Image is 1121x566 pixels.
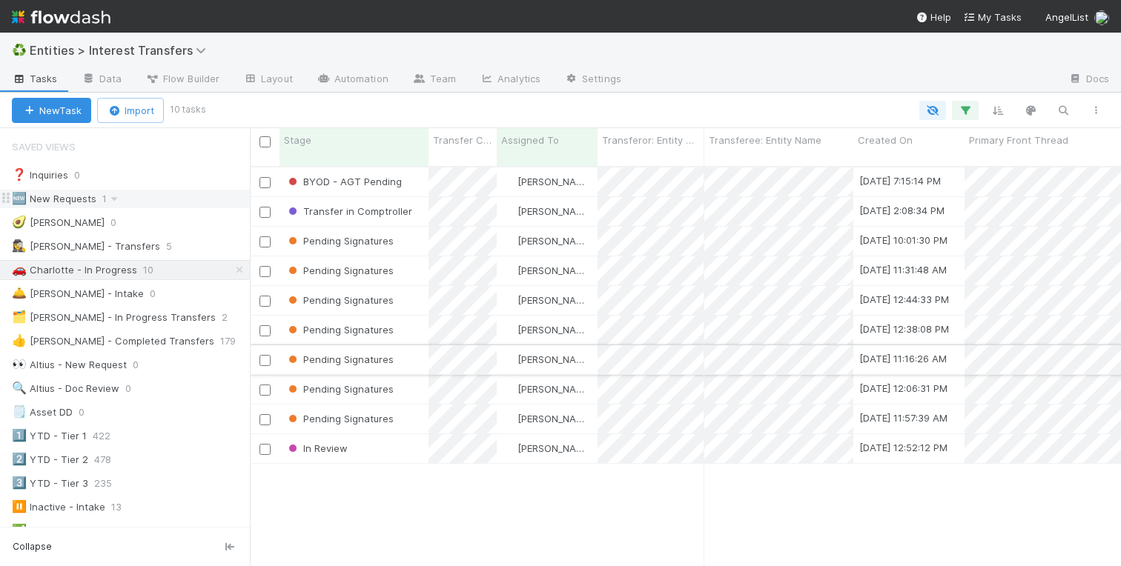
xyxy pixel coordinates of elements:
input: Toggle Row Selected [259,325,271,336]
span: [PERSON_NAME] [517,205,592,217]
div: Pending Signatures [285,293,394,307]
span: My Tasks [963,11,1022,23]
button: Import [97,98,164,123]
span: Pending Signatures [285,294,394,306]
div: In Review [285,441,348,456]
div: YTD - Tier 1 [12,427,87,445]
span: Transferee: Entity Name [709,133,821,147]
span: Assigned To [501,133,559,147]
div: YTD - Tier 2 [12,450,88,469]
span: 🚗 [12,263,27,276]
div: [PERSON_NAME] [503,263,590,278]
span: In Review [285,442,348,454]
span: [PERSON_NAME] [517,176,592,187]
div: [PERSON_NAME] [503,204,590,219]
img: avatar_abca0ba5-4208-44dd-8897-90682736f166.png [503,413,515,424]
input: Toggle Row Selected [259,444,271,455]
div: Transfer in Comptroller [285,204,412,219]
img: avatar_abca0ba5-4208-44dd-8897-90682736f166.png [503,353,515,365]
div: [DATE] 12:38:08 PM [859,322,949,336]
img: avatar_abca0ba5-4208-44dd-8897-90682736f166.png [503,383,515,395]
img: avatar_abca0ba5-4208-44dd-8897-90682736f166.png [503,205,515,217]
div: [PERSON_NAME] [12,213,105,232]
div: Asset DD [12,403,73,422]
span: 235 [94,474,127,493]
img: avatar_abca0ba5-4208-44dd-8897-90682736f166.png [503,442,515,454]
div: [DATE] 11:16:26 AM [859,351,947,366]
span: 2 [222,308,242,327]
span: ⏸️ [12,500,27,513]
div: BYOD - AGT Pending [285,174,402,189]
span: Transfer Complexity [433,133,493,147]
span: 0 [125,379,146,398]
span: 🛎️ [12,287,27,299]
span: 10 [143,261,168,279]
span: 1 [102,190,122,208]
span: Entities > Interest Transfers [30,43,214,58]
span: Pending Signatures [285,353,394,365]
span: 👍 [12,334,27,347]
span: Transfer in Comptroller [285,205,412,217]
img: avatar_abca0ba5-4208-44dd-8897-90682736f166.png [503,235,515,247]
div: Inactive - Intake [12,498,105,516]
div: Pending Signatures [285,411,394,426]
a: Team [400,68,468,92]
div: [PERSON_NAME] - In Progress Transfers [12,308,216,327]
div: Altius - New Request [12,356,127,374]
span: AngelList [1045,11,1088,23]
span: 478 [94,450,126,469]
span: Flow Builder [145,71,219,86]
input: Toggle Row Selected [259,414,271,425]
span: Pending Signatures [285,264,394,276]
span: BYOD - AGT Pending [285,176,402,187]
div: [PERSON_NAME] [503,441,590,456]
a: Settings [552,68,633,92]
input: Toggle Row Selected [259,384,271,396]
a: Layout [231,68,305,92]
div: [DATE] 12:44:33 PM [859,292,949,307]
div: [PERSON_NAME] [503,293,590,307]
span: [PERSON_NAME] [517,235,592,247]
img: avatar_abca0ba5-4208-44dd-8897-90682736f166.png [503,176,515,187]
span: Stage [284,133,311,147]
span: [PERSON_NAME] [517,442,592,454]
div: [DATE] 2:08:34 PM [859,203,945,218]
img: avatar_abca0ba5-4208-44dd-8897-90682736f166.png [503,324,515,336]
a: My Tasks [963,10,1022,24]
span: 🥑 [12,216,27,228]
input: Toggle All Rows Selected [259,136,271,147]
div: Pending Signatures [285,352,394,367]
div: Inquiries [12,166,68,184]
span: Transferor: Entity Name [602,133,701,147]
span: Collapse [13,540,52,553]
img: avatar_abca0ba5-4208-44dd-8897-90682736f166.png [503,294,515,306]
div: [DATE] 12:06:31 PM [859,381,948,396]
a: Flow Builder [133,68,231,92]
span: 👀 [12,358,27,370]
span: 🆕 [12,192,27,204]
input: Toggle Row Selected [259,296,271,307]
span: [PERSON_NAME] [517,324,592,336]
span: ✅ [12,524,27,536]
span: Pending Signatures [285,383,394,395]
span: 0 [79,403,99,422]
span: Pending Signatures [285,324,394,336]
div: Pending Signatures [285,322,394,337]
span: Created On [858,133,913,147]
div: [PERSON_NAME] - Intake [12,284,144,303]
span: Tasks [12,71,58,86]
span: 188 [175,522,206,540]
span: Primary Front Thread [969,133,1068,147]
div: Help [916,10,951,24]
div: [PERSON_NAME] [503,233,590,248]
img: avatar_abca0ba5-4208-44dd-8897-90682736f166.png [503,264,515,276]
div: [PERSON_NAME] [503,382,590,396]
small: 10 tasks [170,103,206,116]
span: 5 [166,237,187,256]
span: [PERSON_NAME] [517,264,592,276]
div: Submission Complete - Intake [12,522,169,540]
div: [PERSON_NAME] [503,411,590,426]
span: 0 [133,356,153,374]
span: 🕵️‍♀️ [12,239,27,252]
div: [DATE] 7:15:14 PM [859,173,941,188]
